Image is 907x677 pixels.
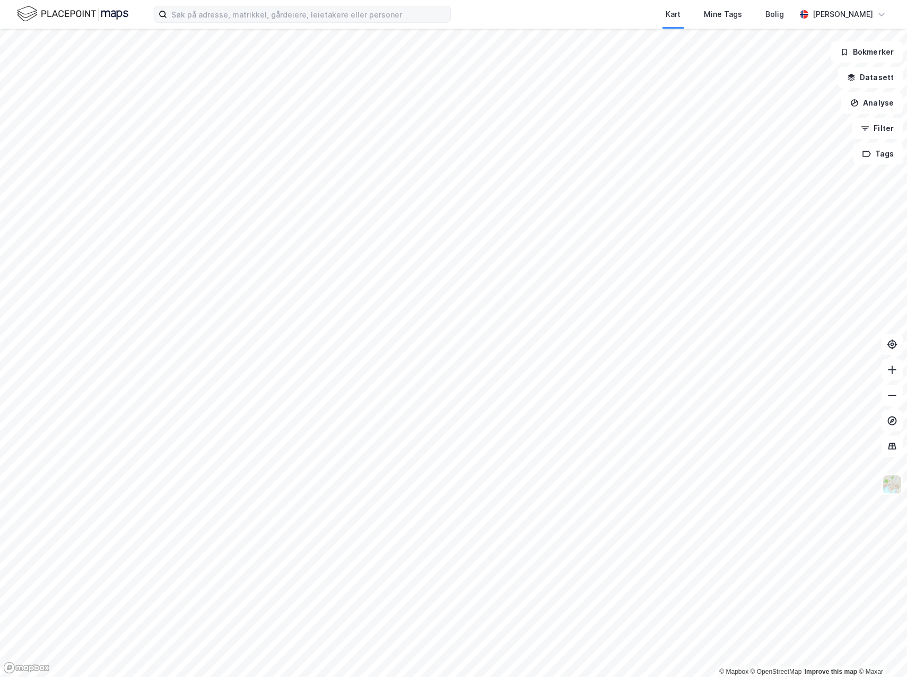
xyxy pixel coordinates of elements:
[704,8,742,21] div: Mine Tags
[841,92,903,114] button: Analyse
[3,662,50,674] a: Mapbox homepage
[854,626,907,677] iframe: Chat Widget
[805,668,857,675] a: Improve this map
[666,8,681,21] div: Kart
[813,8,873,21] div: [PERSON_NAME]
[719,668,748,675] a: Mapbox
[167,6,450,22] input: Søk på adresse, matrikkel, gårdeiere, leietakere eller personer
[831,41,903,63] button: Bokmerker
[853,143,903,164] button: Tags
[852,118,903,139] button: Filter
[765,8,784,21] div: Bolig
[882,474,902,494] img: Z
[854,626,907,677] div: Kontrollprogram for chat
[838,67,903,88] button: Datasett
[751,668,802,675] a: OpenStreetMap
[17,5,128,23] img: logo.f888ab2527a4732fd821a326f86c7f29.svg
